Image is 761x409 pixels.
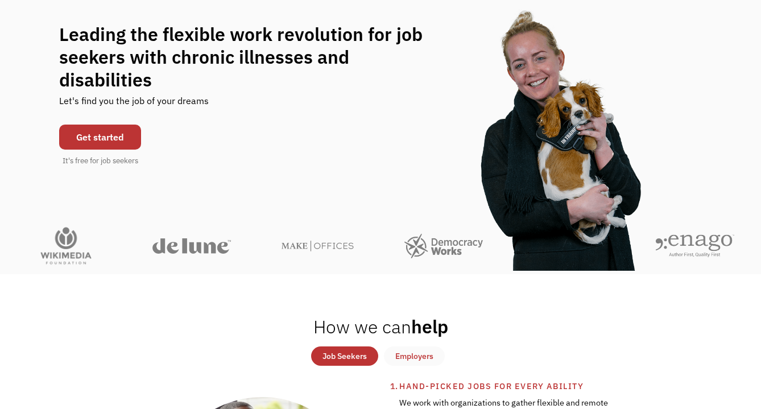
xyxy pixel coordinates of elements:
[395,349,433,363] div: Employers
[63,155,138,167] div: It's free for job seekers
[399,379,702,393] div: Hand-picked jobs for every ability
[59,125,141,150] a: Get started
[59,23,445,91] h1: Leading the flexible work revolution for job seekers with chronic illnesses and disabilities
[313,315,411,338] span: How we can
[322,349,367,363] div: Job Seekers
[59,91,209,119] div: Let's find you the job of your dreams
[313,315,448,338] h2: help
